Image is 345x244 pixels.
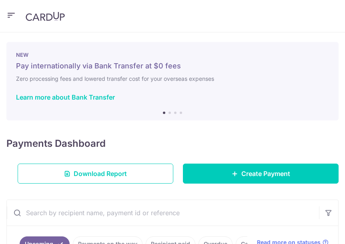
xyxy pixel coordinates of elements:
[16,93,115,101] a: Learn more about Bank Transfer
[18,164,173,184] a: Download Report
[16,61,329,71] h5: Pay internationally via Bank Transfer at $0 fees
[183,164,339,184] a: Create Payment
[16,74,329,84] h6: Zero processing fees and lowered transfer cost for your overseas expenses
[16,52,329,58] p: NEW
[74,169,127,178] span: Download Report
[6,136,106,151] h4: Payments Dashboard
[26,12,65,21] img: CardUp
[7,200,319,226] input: Search by recipient name, payment id or reference
[241,169,290,178] span: Create Payment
